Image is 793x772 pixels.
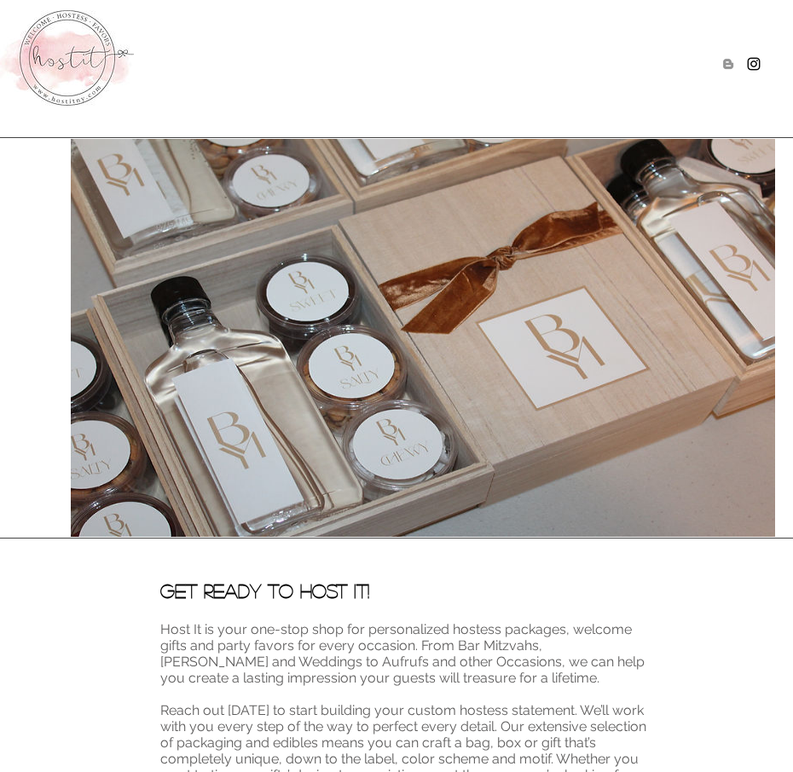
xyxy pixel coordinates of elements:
[745,55,762,72] img: Hostitny
[71,139,775,537] img: IMG_3857.JPG
[160,621,645,686] span: Host It is your one-stop shop for personalized hostess packages, welcome gifts and party favors f...
[160,581,369,600] span: Get Ready to Host It!
[720,55,762,72] ul: Social Bar
[720,55,737,72] img: Blogger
